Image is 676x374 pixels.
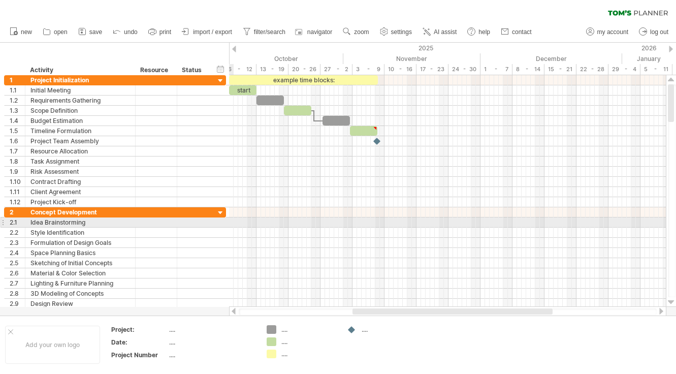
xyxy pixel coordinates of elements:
span: filter/search [254,28,285,36]
div: .... [362,325,417,334]
div: example time blocks: [229,75,378,85]
div: 2.4 [10,248,25,258]
a: undo [110,25,141,39]
div: 22 - 28 [576,64,608,75]
a: log out [636,25,671,39]
span: open [54,28,68,36]
div: Sketching of Initial Concepts [30,258,130,268]
div: Space Planning Basics [30,248,130,258]
div: Project: [111,325,167,334]
div: Scope Definition [30,106,130,115]
div: Date: [111,338,167,347]
div: Resource [140,65,171,75]
div: Design Review [30,299,130,308]
div: Resource Allocation [30,146,130,156]
div: Risk Assessment [30,167,130,176]
div: 27 - 2 [320,64,352,75]
span: zoom [354,28,369,36]
a: AI assist [420,25,460,39]
div: 3D Modeling of Concepts [30,289,130,298]
div: .... [169,338,254,347]
a: my account [584,25,631,39]
div: Activity [30,65,130,75]
div: 1.6 [10,136,25,146]
div: Budget Estimation [30,116,130,126]
span: import / export [193,28,232,36]
a: settings [377,25,415,39]
div: 1.3 [10,106,25,115]
div: 1.1 [10,85,25,95]
div: .... [169,351,254,359]
a: navigator [294,25,335,39]
div: Lighting & Furniture Planning [30,278,130,288]
div: 1.5 [10,126,25,136]
div: 8 - 14 [512,64,544,75]
span: log out [650,28,668,36]
div: 13 - 19 [256,64,288,75]
div: Style Identification [30,228,130,237]
div: 1.7 [10,146,25,156]
span: help [478,28,490,36]
div: 1.9 [10,167,25,176]
div: Formulation of Design Goals [30,238,130,247]
span: save [89,28,102,36]
div: Project Team Assembly [30,136,130,146]
a: filter/search [240,25,288,39]
div: 17 - 23 [416,64,448,75]
div: 29 - 4 [608,64,640,75]
div: .... [281,350,337,358]
a: print [146,25,174,39]
div: Add your own logo [5,326,100,364]
div: 10 - 16 [384,64,416,75]
div: 24 - 30 [448,64,480,75]
span: contact [512,28,532,36]
div: Task Assignment [30,157,130,166]
div: 2.3 [10,238,25,247]
div: 1.11 [10,187,25,197]
span: new [21,28,32,36]
div: 1 [10,75,25,85]
div: Concept Development [30,207,130,217]
div: Material & Color Selection [30,268,130,278]
a: new [7,25,35,39]
span: settings [391,28,412,36]
div: Initial Meeting [30,85,130,95]
div: 1.4 [10,116,25,126]
div: Project Kick-off [30,197,130,207]
div: November 2025 [343,53,480,64]
div: 20 - 26 [288,64,320,75]
div: 2.5 [10,258,25,268]
div: Client Agreement [30,187,130,197]
div: 1.12 [10,197,25,207]
div: 3 - 9 [352,64,384,75]
div: Project Initialization [30,75,130,85]
span: print [159,28,171,36]
div: Timeline Formulation [30,126,130,136]
a: help [465,25,493,39]
div: Requirements Gathering [30,96,130,105]
div: October 2025 [202,53,343,64]
div: 1 - 7 [480,64,512,75]
div: Status [182,65,204,75]
div: 5 - 11 [640,64,672,75]
div: 15 - 21 [544,64,576,75]
div: 2.9 [10,299,25,308]
div: .... [281,325,337,334]
a: import / export [179,25,235,39]
a: contact [498,25,535,39]
div: 6 - 12 [224,64,256,75]
div: December 2025 [480,53,622,64]
div: 2.8 [10,289,25,298]
span: navigator [307,28,332,36]
span: undo [124,28,138,36]
div: 2.6 [10,268,25,278]
div: start [229,85,256,95]
div: 1.10 [10,177,25,186]
span: AI assist [434,28,457,36]
a: save [76,25,105,39]
div: .... [281,337,337,346]
div: 2.1 [10,217,25,227]
div: 2.2 [10,228,25,237]
span: my account [597,28,628,36]
div: 1.8 [10,157,25,166]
